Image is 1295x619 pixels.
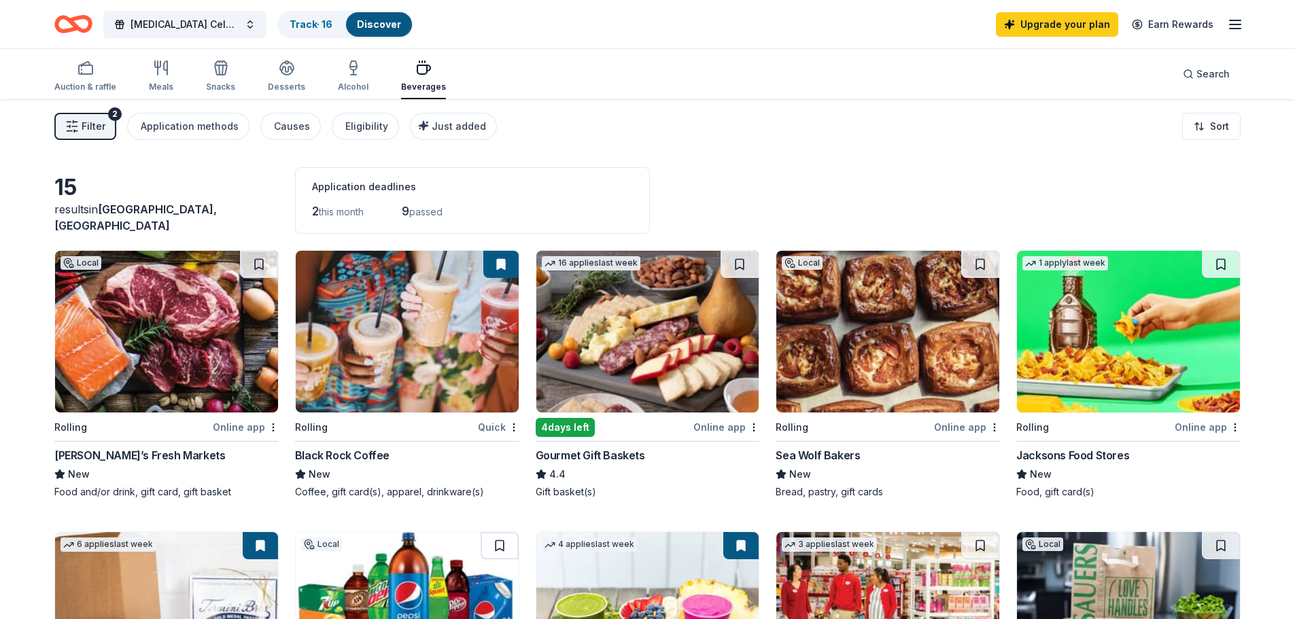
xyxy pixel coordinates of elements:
span: New [309,466,330,482]
div: Alcohol [338,82,368,92]
button: Desserts [268,54,305,99]
a: Image for Chuck’s Fresh MarketsLocalRollingOnline app[PERSON_NAME]’s Fresh MarketsNewFood and/or ... [54,250,279,499]
div: Gift basket(s) [536,485,760,499]
div: Local [301,537,342,551]
div: Gourmet Gift Baskets [536,447,645,463]
div: 6 applies last week [61,537,156,552]
span: Search [1196,66,1230,82]
button: Causes [260,113,321,140]
div: Online app [934,419,1000,436]
a: Image for Jacksons Food Stores1 applylast weekRollingOnline appJacksons Food StoresNewFood, gift ... [1016,250,1241,499]
div: Local [782,256,823,270]
div: 4 applies last week [542,537,637,552]
img: Image for Black Rock Coffee [296,251,519,412]
div: 4 days left [536,418,595,437]
span: this month [319,206,364,217]
button: Sort [1182,113,1241,140]
span: Sort [1210,118,1229,135]
div: 15 [54,174,279,201]
div: 2 [108,107,122,121]
a: Earn Rewards [1124,12,1222,37]
button: Beverages [401,54,446,99]
button: Just added [410,113,497,140]
span: Just added [432,120,486,132]
a: Image for Sea Wolf BakersLocalRollingOnline appSea Wolf BakersNewBread, pastry, gift cards [776,250,1000,499]
span: in [54,202,217,232]
div: Application methods [141,118,239,135]
div: results [54,201,279,234]
div: Food, gift card(s) [1016,485,1241,499]
div: Online app [1175,419,1241,436]
div: Desserts [268,82,305,92]
div: Black Rock Coffee [295,447,390,463]
a: Home [54,8,92,40]
span: Filter [82,118,105,135]
button: Auction & raffle [54,54,116,99]
div: Auction & raffle [54,82,116,92]
div: 16 applies last week [542,256,640,270]
div: Snacks [206,82,235,92]
img: Image for Chuck’s Fresh Markets [55,251,278,412]
div: 1 apply last week [1022,256,1108,270]
div: Local [61,256,101,270]
button: Alcohol [338,54,368,99]
div: Meals [149,82,173,92]
div: Rolling [776,419,808,436]
span: New [789,466,811,482]
button: Search [1172,60,1241,88]
div: Online app [693,419,759,436]
span: 2 [312,204,319,218]
button: Filter2 [54,113,116,140]
div: Rolling [1016,419,1049,436]
span: 9 [402,204,409,218]
div: Application deadlines [312,179,633,195]
div: Quick [478,419,519,436]
a: Image for Gourmet Gift Baskets16 applieslast week4days leftOnline appGourmet Gift Baskets4.4Gift ... [536,250,760,499]
button: Snacks [206,54,235,99]
button: Eligibility [332,113,399,140]
div: [PERSON_NAME]’s Fresh Markets [54,447,225,463]
span: [GEOGRAPHIC_DATA], [GEOGRAPHIC_DATA] [54,202,217,232]
button: Meals [149,54,173,99]
div: Sea Wolf Bakers [776,447,860,463]
div: Jacksons Food Stores [1016,447,1129,463]
span: New [68,466,90,482]
div: Coffee, gift card(s), apparel, drinkware(s) [295,485,519,499]
a: Image for Black Rock CoffeeRollingQuickBlack Rock CoffeeNewCoffee, gift card(s), apparel, drinkwa... [295,250,519,499]
button: [MEDICAL_DATA] Celebration [103,11,266,38]
span: [MEDICAL_DATA] Celebration [131,16,239,33]
img: Image for Sea Wolf Bakers [776,251,999,412]
img: Image for Gourmet Gift Baskets [536,251,759,412]
div: Local [1022,537,1063,551]
img: Image for Jacksons Food Stores [1017,251,1240,412]
div: Rolling [54,419,87,436]
div: Bread, pastry, gift cards [776,485,1000,499]
div: Eligibility [345,118,388,135]
span: 4.4 [549,466,566,482]
span: passed [409,206,443,217]
div: Food and/or drink, gift card, gift basket [54,485,279,499]
div: 3 applies last week [782,537,877,552]
button: Application methods [127,113,249,140]
a: Discover [357,18,401,30]
div: Rolling [295,419,328,436]
a: Track· 16 [290,18,332,30]
span: New [1030,466,1052,482]
button: Track· 16Discover [277,11,413,38]
div: Online app [213,419,279,436]
div: Beverages [401,82,446,92]
a: Upgrade your plan [996,12,1118,37]
div: Causes [274,118,310,135]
